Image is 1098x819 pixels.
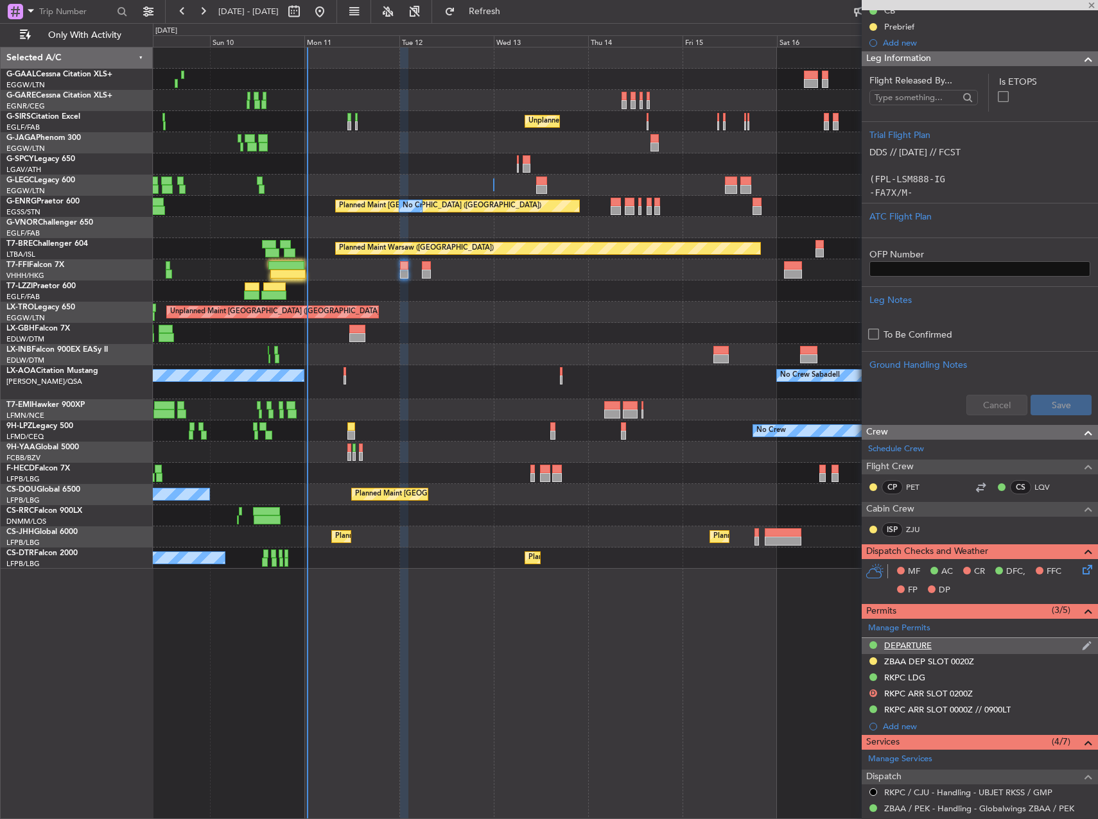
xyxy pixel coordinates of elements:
[403,196,432,216] div: No Crew
[6,71,36,78] span: G-GAAL
[869,248,1090,261] label: OFP Number
[588,35,683,47] div: Thu 14
[6,517,46,526] a: DNMM/LOS
[1052,735,1070,748] span: (4/7)
[6,71,112,78] a: G-GAALCessna Citation XLS+
[33,31,135,40] span: Only With Activity
[866,502,914,517] span: Cabin Crew
[869,358,1090,372] div: Ground Handling Notes
[884,803,1074,814] a: ZBAA / PEK - Handling - Globalwings ZBAA / PEK
[6,474,40,484] a: LFPB/LBG
[869,210,1090,223] div: ATC Flight Plan
[528,112,740,131] div: Unplanned Maint [GEOGRAPHIC_DATA] ([GEOGRAPHIC_DATA])
[6,325,35,332] span: LX-GBH
[6,165,41,175] a: LGAV/ATH
[6,367,36,375] span: LX-AOA
[908,584,918,597] span: FP
[875,88,959,107] input: Type something...
[6,250,35,259] a: LTBA/ISL
[6,113,80,121] a: G-SIRSCitation Excel
[6,465,35,472] span: F-HECD
[6,486,37,494] span: CS-DOU
[906,524,935,535] a: ZJU
[939,584,950,597] span: DP
[6,528,78,536] a: CS-JHHGlobal 6000
[494,35,588,47] div: Wed 13
[1006,565,1025,578] span: DFC,
[6,444,35,451] span: 9H-YAA
[6,549,78,557] a: CS-DTRFalcon 2000
[6,282,33,290] span: T7-LZZI
[941,565,953,578] span: AC
[6,177,75,184] a: G-LEGCLegacy 600
[882,522,903,537] div: ISP
[6,334,44,344] a: EDLW/DTM
[884,21,914,32] div: Prebrief
[304,35,399,47] div: Mon 11
[6,240,33,248] span: T7-BRE
[6,240,88,248] a: T7-BREChallenger 604
[6,271,44,280] a: VHHH/HKG
[6,377,82,386] a: [PERSON_NAME]/QSA
[869,293,1090,307] div: Leg Notes
[335,527,537,546] div: Planned Maint [GEOGRAPHIC_DATA] ([GEOGRAPHIC_DATA])
[528,548,594,567] div: Planned Maint Sofia
[6,432,44,442] a: LFMD/CEQ
[883,721,1092,732] div: Add new
[884,704,1011,715] div: RKPC ARR SLOT 0000Z // 0900LT
[6,282,76,290] a: T7-LZZIPraetor 600
[683,35,777,47] div: Fri 15
[6,304,75,311] a: LX-TROLegacy 650
[866,460,914,474] span: Flight Crew
[6,507,34,515] span: CS-RRC
[6,549,34,557] span: CS-DTR
[974,565,985,578] span: CR
[869,174,945,184] code: (FPL-LSM888-IG
[884,328,952,341] label: To Be Confirmed
[6,422,73,430] a: 9H-LPZLegacy 500
[777,35,871,47] div: Sat 16
[866,425,888,440] span: Crew
[6,155,75,163] a: G-SPCYLegacy 650
[6,155,34,163] span: G-SPCY
[6,496,40,505] a: LFPB/LBG
[14,25,139,46] button: Only With Activity
[866,770,902,784] span: Dispatch
[6,186,45,196] a: EGGW/LTN
[116,35,210,47] div: Sat 9
[6,80,45,90] a: EGGW/LTN
[170,302,381,322] div: Unplanned Maint [GEOGRAPHIC_DATA] ([GEOGRAPHIC_DATA])
[866,735,900,750] span: Services
[6,134,81,142] a: G-JAGAPhenom 300
[6,123,40,132] a: EGLF/FAB
[39,2,113,21] input: Trip Number
[1034,481,1063,493] a: LQV
[869,187,1054,211] code: -FA7X/M-SBDE1E2E3FGHIJ3J4J7M3P2RWXYZ/LB1D1
[6,411,44,420] a: LFMN/NCE
[883,37,1092,48] div: Add new
[6,422,32,430] span: 9H-LPZ
[6,325,70,332] a: LX-GBHFalcon 7X
[866,604,896,619] span: Permits
[6,538,40,547] a: LFPB/LBG
[1047,565,1061,578] span: FFC
[339,196,541,216] div: Planned Maint [GEOGRAPHIC_DATA] ([GEOGRAPHIC_DATA])
[6,465,70,472] a: F-HECDFalcon 7X
[868,443,924,456] a: Schedule Crew
[884,672,925,683] div: RKPC LDG
[355,485,557,504] div: Planned Maint [GEOGRAPHIC_DATA] ([GEOGRAPHIC_DATA])
[6,528,34,536] span: CS-JHH
[906,481,935,493] a: PET
[866,544,988,559] span: Dispatch Checks and Weather
[439,1,516,22] button: Refresh
[6,401,31,409] span: T7-EMI
[866,51,931,66] span: Leg Information
[6,486,80,494] a: CS-DOUGlobal 6500
[6,207,40,217] a: EGSS/STN
[6,507,82,515] a: CS-RRCFalcon 900LX
[6,177,34,184] span: G-LEGC
[155,26,177,37] div: [DATE]
[780,366,840,385] div: No Crew Sabadell
[6,92,36,99] span: G-GARE
[869,74,978,87] span: Flight Released By...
